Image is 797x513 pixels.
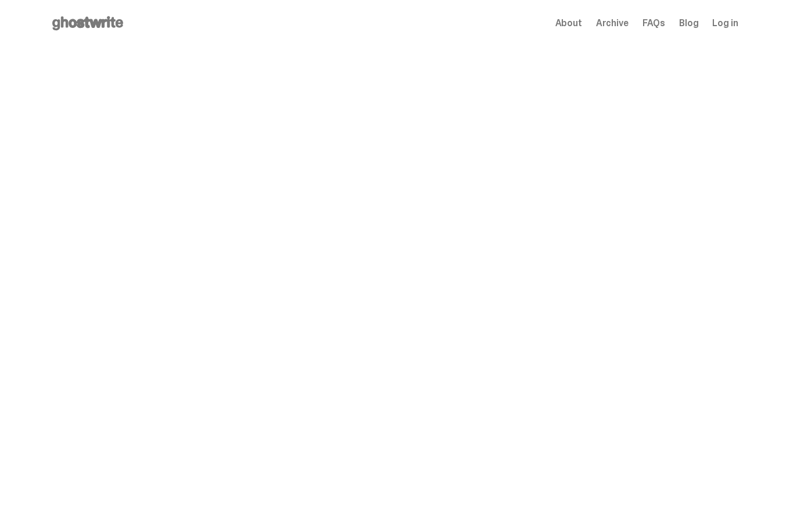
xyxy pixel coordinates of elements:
[679,19,698,28] a: Blog
[642,19,665,28] a: FAQs
[596,19,629,28] a: Archive
[555,19,582,28] a: About
[712,19,738,28] a: Log in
